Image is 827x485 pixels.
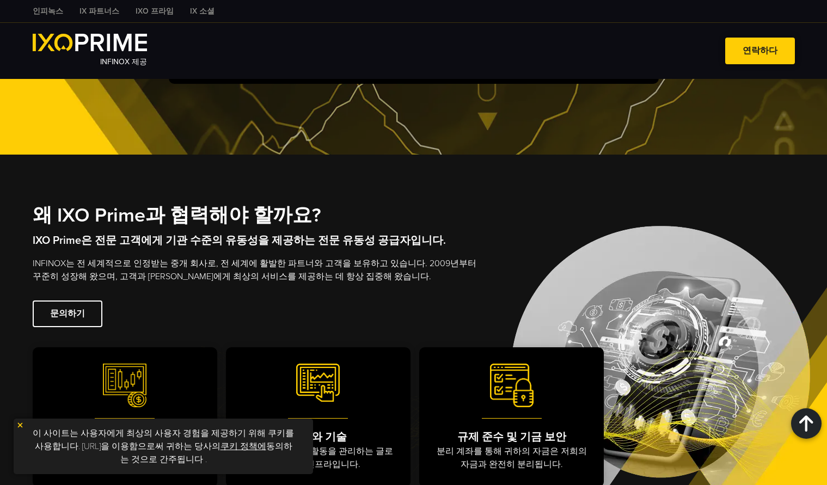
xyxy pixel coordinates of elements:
font: 모든 고객의 거래 활동을 관리하는 글로벌 거래 인프라입니다. [243,446,393,470]
font: 도구와 기술 [290,431,347,444]
font: 분리 계좌를 통해 귀하의 자금은 저희의 자금과 완전히 분리됩니다. [437,446,587,470]
font: 연락하다 [743,45,777,56]
font: IX 파트너스 [79,7,119,16]
a: INFINOX 제공 [33,34,148,68]
font: 왜 IXO Prime과 협력해야 할까요? [33,204,321,227]
font: 규제 준수 및 기금 보안 [457,431,566,444]
a: IX 소셜 [182,5,223,17]
font: IXO 프라임 [136,7,174,16]
font: IXO Prime은 전문 고객에게 기관 수준의 유동성을 제공하는 전문 유동성 공급자입니다. [33,234,446,247]
img: 노란색 닫기 아이콘 [16,421,24,429]
a: IX 파트너스 [71,5,127,17]
a: IXO 프라임 [127,5,182,17]
font: INFINOX 제공 [100,57,147,66]
font: 인피녹스 [33,7,63,16]
font: INFINOX는 전 세계적으로 인정받는 중개 회사로, 전 세계에 활발한 파트너와 고객을 보유하고 있습니다. 2009년부터 꾸준히 성장해 왔으며, 고객과 [PERSON_NAME... [33,258,476,282]
a: 인피녹스 [24,5,71,17]
font: 이 사이트는 사용자에게 최상의 사용자 경험을 제공하기 위해 쿠키를 사용합니다. [URL]을 이용함으로써 귀하는 당사의 [33,428,294,452]
a: 쿠키 정책에 [220,441,266,452]
font: IX 소셜 [190,7,215,16]
font: 문의하기 [50,308,85,319]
